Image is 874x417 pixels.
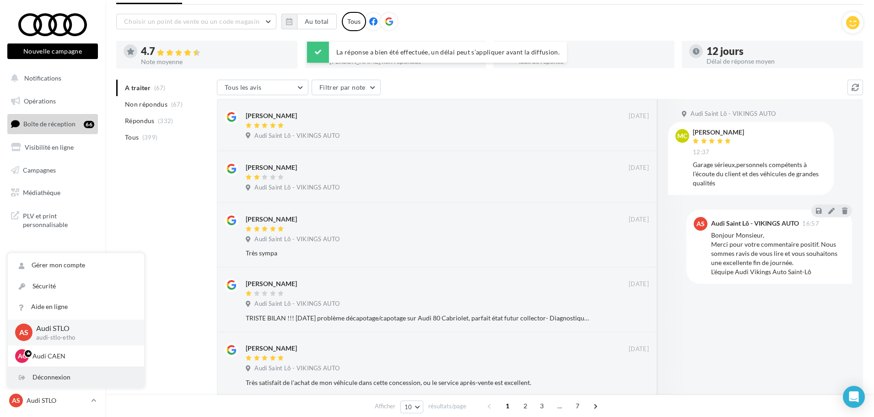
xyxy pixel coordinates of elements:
[246,215,297,224] div: [PERSON_NAME]
[125,100,167,109] span: Non répondus
[5,69,96,88] button: Notifications
[141,46,290,57] div: 4.7
[400,401,424,413] button: 10
[693,129,744,135] div: [PERSON_NAME]
[707,58,856,65] div: Délai de réponse moyen
[254,184,340,192] span: Audi Saint Lô - VIKINGS AUTO
[246,378,589,387] div: Très satisfait de l'achat de mon véhicule dans cette concession, ou le service après-vente est ex...
[5,183,100,202] a: Médiathèque
[246,249,589,258] div: Très sympa
[254,132,340,140] span: Audi Saint Lô - VIKINGS AUTO
[534,399,549,413] span: 3
[518,399,533,413] span: 2
[246,163,297,172] div: [PERSON_NAME]
[246,279,297,288] div: [PERSON_NAME]
[24,97,56,105] span: Opérations
[23,210,94,229] span: PLV et print personnalisable
[552,399,567,413] span: ...
[246,111,297,120] div: [PERSON_NAME]
[312,80,381,95] button: Filtrer par note
[5,92,100,111] a: Opérations
[629,164,649,172] span: [DATE]
[5,138,100,157] a: Visibilité en ligne
[629,345,649,353] span: [DATE]
[5,161,100,180] a: Campagnes
[843,386,865,408] div: Open Intercom Messenger
[696,219,705,228] span: AS
[711,220,799,227] div: Audi Saint Lô - VIKINGS AUTO
[36,323,129,334] p: Audi STLO
[500,399,515,413] span: 1
[518,58,667,65] div: Taux de réponse
[8,297,144,317] a: Aide en ligne
[246,344,297,353] div: [PERSON_NAME]
[141,59,290,65] div: Note moyenne
[405,403,412,411] span: 10
[693,160,826,188] div: Garage sérieux,personnels compétents à l’écoute du client et des véhicules de grandes qualités
[246,314,589,323] div: TRISTE BILAN !!! [DATE] problème décapotage/capotage sur Audi 80 Cabriolet, parfait état futur co...
[691,110,776,118] span: Audi Saint Lô - VIKINGS AUTO
[428,402,466,411] span: résultats/page
[711,231,845,276] div: Bonjour Monsieur, Merci pour votre commentaire positif. Nous sommes ravis de vous lire et vous so...
[5,114,100,134] a: Boîte de réception66
[518,46,667,56] div: 83 %
[7,392,98,409] a: AS Audi STLO
[24,74,61,82] span: Notifications
[125,133,139,142] span: Tous
[19,327,28,338] span: AS
[116,14,276,29] button: Choisir un point de vente ou un code magasin
[629,112,649,120] span: [DATE]
[8,276,144,297] a: Sécurité
[125,116,155,125] span: Répondus
[5,206,100,233] a: PLV et print personnalisable
[32,352,133,361] p: Audi CAEN
[629,280,649,288] span: [DATE]
[254,235,340,244] span: Audi Saint Lô - VIKINGS AUTO
[254,300,340,308] span: Audi Saint Lô - VIKINGS AUTO
[297,14,337,29] button: Au total
[142,134,158,141] span: (399)
[342,12,366,31] div: Tous
[23,189,60,196] span: Médiathèque
[375,402,395,411] span: Afficher
[307,42,567,63] div: La réponse a bien été effectuée, un délai peut s’appliquer avant la diffusion.
[23,120,76,128] span: Boîte de réception
[281,14,337,29] button: Au total
[677,131,687,141] span: MC
[84,121,94,128] div: 66
[36,334,129,342] p: audi-stlo-etho
[25,143,74,151] span: Visibilité en ligne
[570,399,585,413] span: 7
[8,255,144,276] a: Gérer mon compte
[18,352,27,361] span: AC
[12,396,20,405] span: AS
[217,80,308,95] button: Tous les avis
[124,17,259,25] span: Choisir un point de vente ou un code magasin
[693,148,710,157] span: 12:37
[707,46,856,56] div: 12 jours
[171,101,183,108] span: (67)
[27,396,87,405] p: Audi STLO
[629,216,649,224] span: [DATE]
[802,221,819,227] span: 16:57
[158,117,173,125] span: (332)
[8,367,144,388] div: Déconnexion
[254,364,340,373] span: Audi Saint Lô - VIKINGS AUTO
[23,166,56,173] span: Campagnes
[7,43,98,59] button: Nouvelle campagne
[225,83,262,91] span: Tous les avis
